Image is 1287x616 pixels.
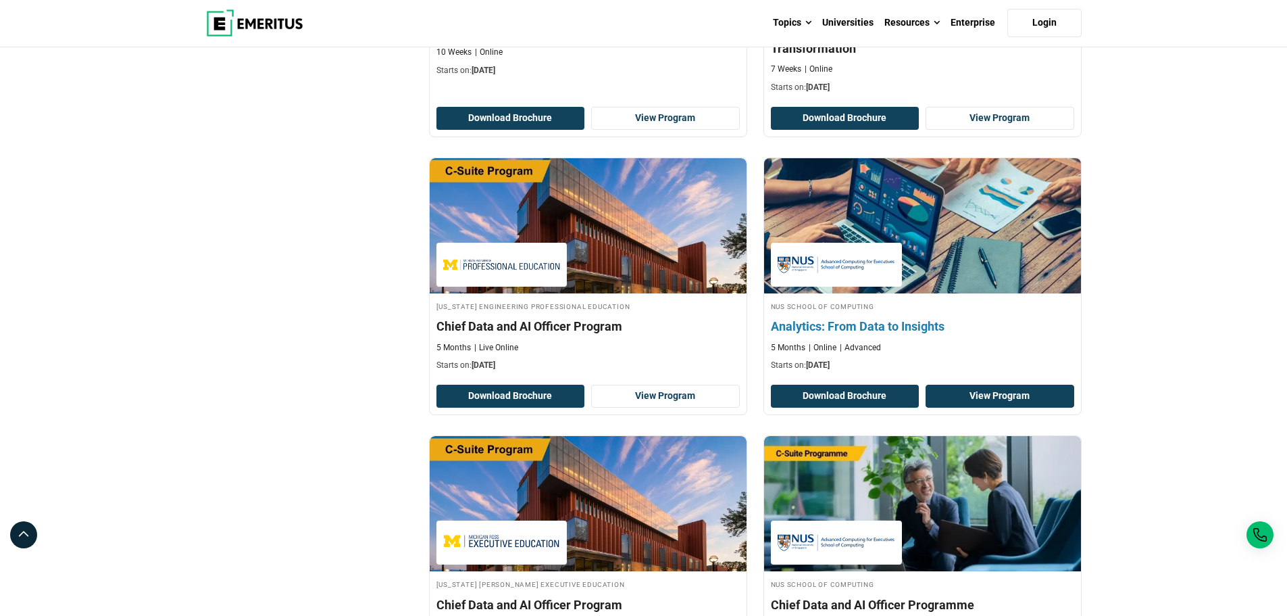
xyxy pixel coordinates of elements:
p: Starts on: [436,65,740,76]
button: Download Brochure [436,107,585,130]
a: Business Analytics Course by NUS School of Computing - September 30, 2025 NUS School of Computing... [764,158,1081,379]
h4: Chief Data and AI Officer Programme [771,596,1074,613]
a: Login [1007,9,1082,37]
h4: NUS School of Computing [771,300,1074,312]
p: 10 Weeks [436,47,472,58]
p: 5 Months [771,342,805,354]
h4: Chief Data and AI Officer Program [436,596,740,613]
a: View Program [926,385,1074,408]
p: Online [475,47,503,58]
button: Download Brochure [771,107,919,130]
h4: NUS School of Computing [771,578,1074,590]
h4: Chief Data and AI Officer Program [436,318,740,335]
p: Online [809,342,836,354]
img: Chief Data and AI Officer Program | Online AI and Machine Learning Course [430,436,747,571]
button: Download Brochure [771,385,919,408]
p: Starts on: [436,360,740,371]
img: Michigan Ross Executive Education [443,527,561,558]
h4: [US_STATE] [PERSON_NAME] Executive Education [436,578,740,590]
p: Live Online [474,342,518,354]
img: NUS School of Computing [778,250,895,280]
p: 7 Weeks [771,64,801,75]
a: View Program [591,385,740,408]
img: Chief Data and AI Officer Programme | Online Leadership Course [764,436,1081,571]
a: View Program [926,107,1074,130]
h4: Analytics: From Data to Insights [771,318,1074,335]
img: Analytics: From Data to Insights | Online Business Analytics Course [748,151,1096,300]
p: Starts on: [771,360,1074,371]
span: [DATE] [806,360,830,370]
p: Online [805,64,832,75]
img: Michigan Engineering Professional Education [443,250,561,280]
a: View Program [591,107,740,130]
p: Starts on: [771,82,1074,93]
button: Download Brochure [436,385,585,408]
img: Chief Data and AI Officer Program | Online AI and Machine Learning Course [430,158,747,293]
span: [DATE] [472,360,495,370]
h4: [US_STATE] Engineering Professional Education [436,300,740,312]
span: [DATE] [472,66,495,75]
a: AI and Machine Learning Course by Michigan Engineering Professional Education - December 15, 2025... [430,158,747,379]
span: [DATE] [806,82,830,92]
p: 5 Months [436,342,471,354]
p: Advanced [840,342,881,354]
img: NUS School of Computing [778,527,895,558]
